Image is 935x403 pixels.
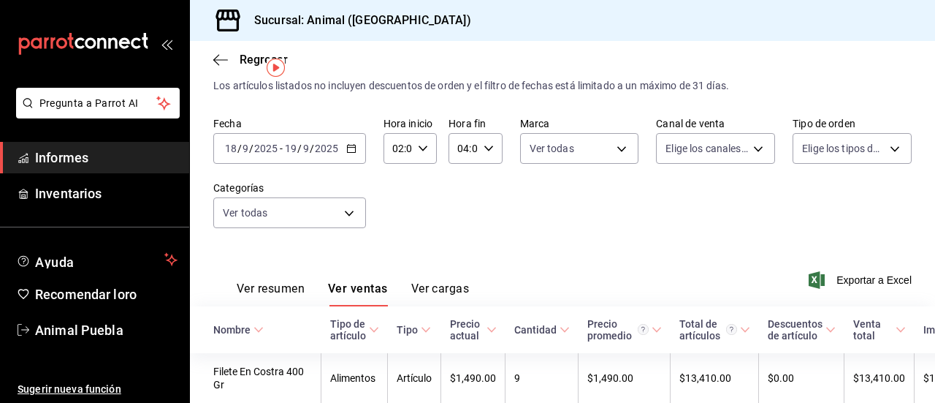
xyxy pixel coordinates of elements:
font: Canal de venta [656,118,725,129]
span: Tipo de artículo [330,318,379,342]
font: Tipo de orden [793,118,855,129]
font: Elige los tipos de orden [802,143,907,154]
font: $0.00 [768,373,794,385]
div: pestañas de navegación [237,281,469,306]
font: Nombre [213,324,251,336]
font: / [297,143,302,154]
a: Pregunta a Parrot AI [10,106,180,121]
span: Total de artículos [679,318,750,342]
font: - [280,143,283,154]
font: Filete En Costra 400 Gr [213,366,304,391]
font: Artículo [397,373,432,385]
input: -- [302,143,310,154]
font: / [237,143,242,154]
font: Venta total [853,318,881,342]
input: -- [224,143,237,154]
font: Sucursal: Animal ([GEOGRAPHIC_DATA]) [254,13,471,27]
font: Marca [520,118,550,129]
font: $13,410.00 [679,373,731,385]
font: $13,410.00 [853,373,905,385]
font: Exportar a Excel [836,274,912,286]
span: Descuentos de artículo [768,318,836,342]
button: Pregunta a Parrot AI [16,88,180,118]
font: $1,490.00 [450,373,496,385]
font: 9 [514,373,520,385]
font: Elige los canales de venta [665,143,782,154]
font: Tipo [397,324,418,336]
font: Ver todas [223,207,267,219]
input: -- [242,143,249,154]
span: Precio promedio [587,318,662,342]
input: ---- [253,143,278,154]
button: Regresar [213,53,288,67]
input: ---- [314,143,339,154]
img: Marcador de información sobre herramientas [267,59,285,77]
font: Precio promedio [587,318,632,342]
input: -- [284,143,297,154]
font: Animal Puebla [35,323,123,338]
button: Exportar a Excel [812,271,912,289]
font: Regresar [240,53,288,67]
font: Sugerir nueva función [18,383,121,395]
font: Fecha [213,118,242,129]
font: Informes [35,150,88,165]
font: Ver cargas [411,282,470,295]
font: Hora inicio [383,118,432,129]
span: Precio actual [450,318,497,342]
font: Alimentos [330,373,375,385]
button: abrir_cajón_menú [161,38,172,50]
font: Categorías [213,182,264,194]
font: Tipo de artículo [330,318,366,342]
font: Los artículos listados no incluyen descuentos de orden y el filtro de fechas está limitado a un m... [213,80,729,91]
font: Ayuda [35,255,75,270]
font: / [310,143,314,154]
font: Hora fin [449,118,486,129]
span: Tipo [397,324,431,336]
font: Ver ventas [328,282,388,295]
font: Ver todas [530,143,574,154]
font: Descuentos de artículo [768,318,823,342]
svg: Precio promedio = Total artículos / cantidad [638,324,649,335]
span: Nombre [213,324,264,336]
font: $1,490.00 [587,373,633,385]
font: Cantidad [514,324,557,336]
font: Pregunta a Parrot AI [39,97,139,109]
svg: El total de artículos considera cambios de precios en los artículos así como costos adicionales p... [726,324,737,335]
font: / [249,143,253,154]
font: Recomendar loro [35,287,137,302]
font: Precio actual [450,318,480,342]
font: Inventarios [35,186,102,201]
font: Total de artículos [679,318,720,342]
span: Venta total [853,318,906,342]
font: Ver resumen [237,282,305,295]
span: Cantidad [514,324,570,336]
